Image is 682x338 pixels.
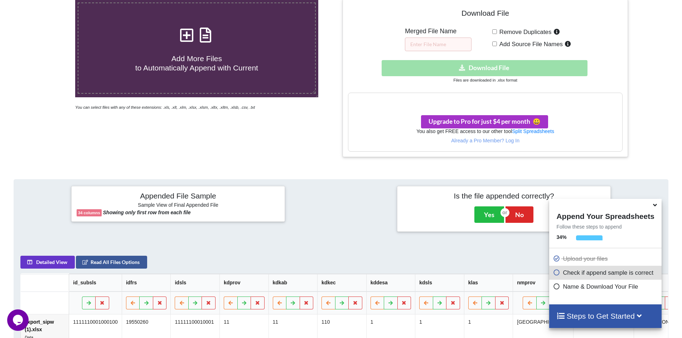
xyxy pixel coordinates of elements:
[453,78,517,82] small: Files are downloaded in .xlsx format
[348,137,622,144] p: Already a Pro Member? Log In
[317,274,366,292] th: kdkec
[77,191,280,201] h4: Appended File Sample
[497,41,563,48] span: Add Source File Names
[553,282,659,291] p: Name & Download Your File
[69,274,122,292] th: id_subsls
[530,118,541,125] span: smile
[76,256,147,269] button: Read All Files Options
[549,210,661,221] h4: Append Your Spreadsheets
[402,191,605,200] h4: Is the file appended correctly?
[78,211,100,215] b: 34 columns
[135,54,258,72] span: Add More Files to Automatically Append with Current
[474,206,504,223] button: Yes
[219,274,269,292] th: kdprov
[556,312,654,320] h4: Steps to Get Started
[348,4,622,25] h4: Download File
[269,274,318,292] th: kdkab
[405,38,471,51] input: Enter File Name
[556,234,566,240] b: 34 %
[366,274,415,292] th: kddesa
[421,115,548,128] button: Upgrade to Pro for just $4 per monthsmile
[348,128,622,134] h6: You also get FREE access to our other tool
[497,29,552,35] span: Remove Duplicates
[553,268,659,277] p: Check if append sample is correct
[553,254,659,263] p: Upload your files
[429,118,541,125] span: Upgrade to Pro for just $4 per month
[103,210,191,215] b: Showing only first row from each file
[75,105,255,109] i: You can select files with any of these extensions: .xls, .xlt, .xlm, .xlsx, .xlsm, .xltx, .xltm, ...
[464,274,513,292] th: klas
[506,206,533,223] button: No
[122,274,171,292] th: idfrs
[171,274,220,292] th: idsls
[512,128,554,134] a: Split Spreadsheets
[415,274,464,292] th: kdsls
[405,28,471,35] h5: Merged File Name
[77,202,280,209] h6: Sample View of Final Appended File
[20,256,75,269] button: Detailed View
[348,97,622,104] h3: Your files are more than 1 MB
[7,309,30,331] iframe: chat widget
[513,274,574,292] th: nmprov
[549,223,661,230] p: Follow these steps to append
